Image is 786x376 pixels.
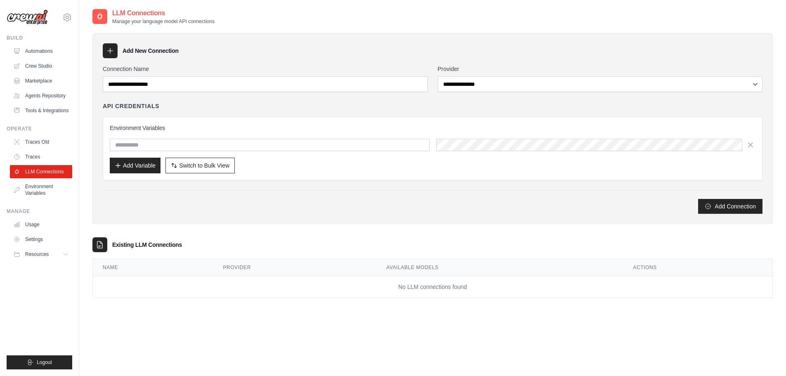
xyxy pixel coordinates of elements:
button: Logout [7,355,72,369]
th: Available Models [376,259,623,276]
div: Build [7,35,72,41]
th: Actions [623,259,772,276]
a: Traces [10,150,72,163]
a: Tools & Integrations [10,104,72,117]
label: Connection Name [103,65,428,73]
a: Crew Studio [10,59,72,73]
span: Resources [25,251,49,258]
a: Settings [10,233,72,246]
span: Logout [37,359,52,366]
a: Traces Old [10,135,72,149]
a: Agents Repository [10,89,72,102]
a: Usage [10,218,72,231]
div: Operate [7,125,72,132]
h3: Existing LLM Connections [112,241,182,249]
h2: LLM Connections [112,8,215,18]
button: Switch to Bulk View [165,158,235,173]
th: Name [93,259,213,276]
img: Logo [7,9,48,25]
button: Add Variable [110,158,161,173]
h4: API Credentials [103,102,159,110]
h3: Environment Variables [110,124,755,132]
label: Provider [438,65,763,73]
th: Provider [213,259,377,276]
a: LLM Connections [10,165,72,178]
a: Marketplace [10,74,72,87]
button: Add Connection [698,199,762,214]
span: Switch to Bulk View [179,161,229,170]
div: Manage [7,208,72,215]
td: No LLM connections found [93,276,772,298]
h3: Add New Connection [123,47,179,55]
p: Manage your language model API connections [112,18,215,25]
button: Resources [10,248,72,261]
a: Automations [10,45,72,58]
a: Environment Variables [10,180,72,200]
